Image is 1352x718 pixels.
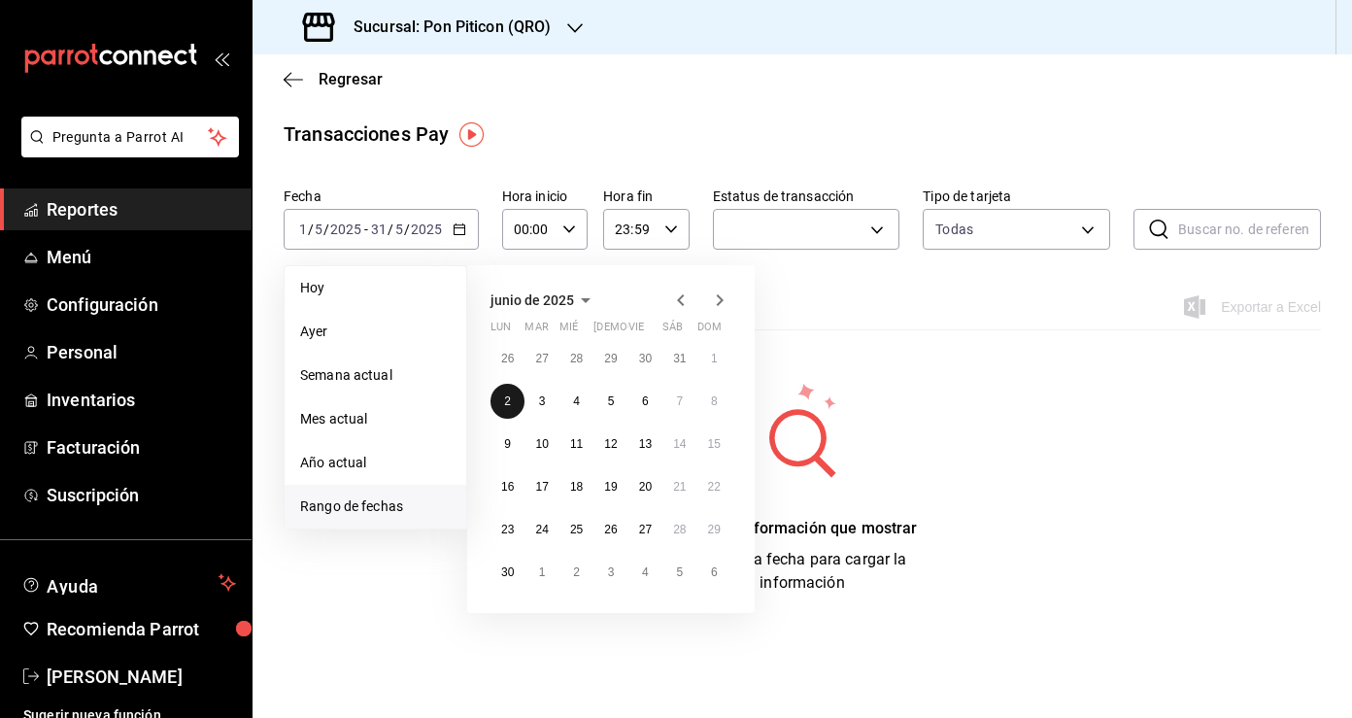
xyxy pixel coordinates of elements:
[47,339,236,365] span: Personal
[593,384,627,419] button: 5 de junio de 2025
[47,434,236,461] span: Facturación
[593,427,627,462] button: 12 de junio de 2025
[502,189,588,203] label: Hora inicio
[490,289,597,312] button: junio de 2025
[593,321,708,341] abbr: jueves
[308,222,314,237] span: /
[639,352,652,365] abbr: 30 de mayo de 2025
[535,352,548,365] abbr: 27 de mayo de 2025
[662,427,696,462] button: 14 de junio de 2025
[608,565,615,579] abbr: 3 de julio de 2025
[284,120,449,149] div: Transacciones Pay
[370,222,388,237] input: --
[21,117,239,157] button: Pregunta a Parrot AI
[570,480,583,494] abbr: 18 de junio de 2025
[559,512,593,547] button: 25 de junio de 2025
[490,292,574,308] span: junio de 2025
[708,437,721,451] abbr: 15 de junio de 2025
[711,352,718,365] abbr: 1 de junio de 2025
[604,437,617,451] abbr: 12 de junio de 2025
[559,321,578,341] abbr: miércoles
[404,222,410,237] span: /
[662,555,696,590] button: 5 de julio de 2025
[300,496,451,517] span: Rango de fechas
[628,427,662,462] button: 13 de junio de 2025
[539,565,546,579] abbr: 1 de julio de 2025
[524,427,558,462] button: 10 de junio de 2025
[628,555,662,590] button: 4 de julio de 2025
[394,222,404,237] input: --
[697,512,731,547] button: 29 de junio de 2025
[524,384,558,419] button: 3 de junio de 2025
[642,565,649,579] abbr: 4 de julio de 2025
[639,523,652,536] abbr: 27 de junio de 2025
[603,189,689,203] label: Hora fin
[708,523,721,536] abbr: 29 de junio de 2025
[676,394,683,408] abbr: 7 de junio de 2025
[559,427,593,462] button: 11 de junio de 2025
[608,394,615,408] abbr: 5 de junio de 2025
[214,51,229,66] button: open_drawer_menu
[314,222,323,237] input: --
[570,437,583,451] abbr: 11 de junio de 2025
[490,555,524,590] button: 30 de junio de 2025
[300,278,451,298] span: Hoy
[535,437,548,451] abbr: 10 de junio de 2025
[338,16,552,39] h3: Sucursal: Pon Piticon (QRO)
[490,469,524,504] button: 16 de junio de 2025
[47,664,236,690] span: [PERSON_NAME]
[697,384,731,419] button: 8 de junio de 2025
[300,409,451,429] span: Mes actual
[559,341,593,376] button: 28 de mayo de 2025
[573,565,580,579] abbr: 2 de julio de 2025
[52,127,209,148] span: Pregunta a Parrot AI
[711,394,718,408] abbr: 8 de junio de 2025
[319,70,383,88] span: Regresar
[593,512,627,547] button: 26 de junio de 2025
[673,523,686,536] abbr: 28 de junio de 2025
[604,352,617,365] abbr: 29 de mayo de 2025
[628,321,644,341] abbr: viernes
[459,122,484,147] button: Tooltip marker
[284,70,383,88] button: Regresar
[490,341,524,376] button: 26 de mayo de 2025
[388,222,393,237] span: /
[47,482,236,508] span: Suscripción
[697,341,731,376] button: 1 de junio de 2025
[593,555,627,590] button: 3 de julio de 2025
[535,480,548,494] abbr: 17 de junio de 2025
[697,469,731,504] button: 22 de junio de 2025
[570,352,583,365] abbr: 28 de mayo de 2025
[300,322,451,342] span: Ayer
[47,196,236,222] span: Reportes
[662,321,683,341] abbr: sábado
[524,321,548,341] abbr: martes
[593,469,627,504] button: 19 de junio de 2025
[490,321,511,341] abbr: lunes
[628,512,662,547] button: 27 de junio de 2025
[524,512,558,547] button: 24 de junio de 2025
[697,427,731,462] button: 15 de junio de 2025
[676,565,683,579] abbr: 5 de julio de 2025
[697,555,731,590] button: 6 de julio de 2025
[662,469,696,504] button: 21 de junio de 2025
[642,394,649,408] abbr: 6 de junio de 2025
[628,384,662,419] button: 6 de junio de 2025
[559,384,593,419] button: 4 de junio de 2025
[708,480,721,494] abbr: 22 de junio de 2025
[673,480,686,494] abbr: 21 de junio de 2025
[593,341,627,376] button: 29 de mayo de 2025
[47,571,211,595] span: Ayuda
[573,394,580,408] abbr: 4 de junio de 2025
[47,387,236,413] span: Inventarios
[490,384,524,419] button: 2 de junio de 2025
[490,512,524,547] button: 23 de junio de 2025
[410,222,443,237] input: ----
[14,141,239,161] a: Pregunta a Parrot AI
[539,394,546,408] abbr: 3 de junio de 2025
[504,394,511,408] abbr: 2 de junio de 2025
[364,222,368,237] span: -
[501,352,514,365] abbr: 26 de mayo de 2025
[501,565,514,579] abbr: 30 de junio de 2025
[1178,210,1321,249] input: Buscar no. de referencia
